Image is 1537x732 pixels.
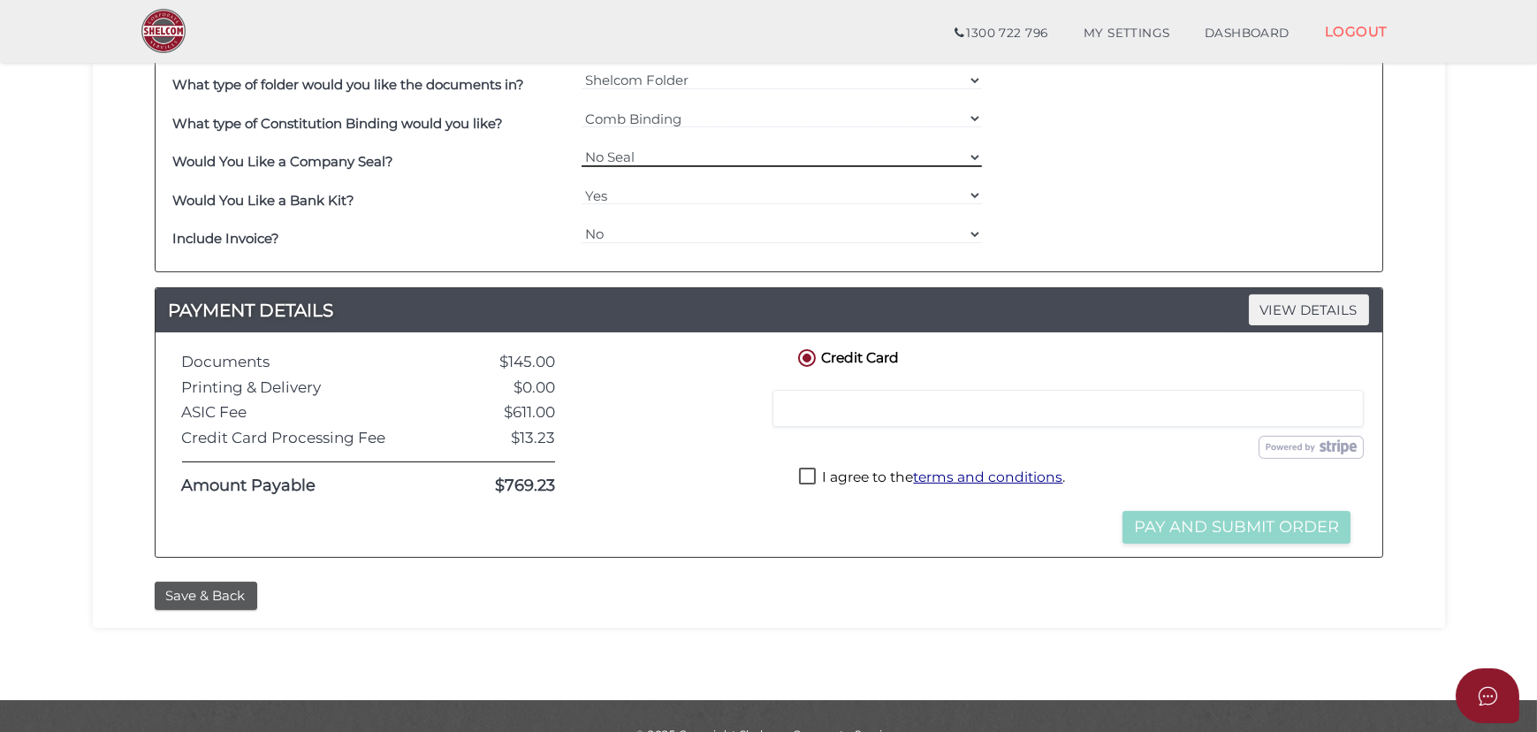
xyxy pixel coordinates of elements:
[156,296,1382,324] h4: PAYMENT DETAILS
[1122,511,1351,544] button: Pay and Submit Order
[426,477,568,495] div: $769.23
[795,346,899,368] label: Credit Card
[173,230,280,247] b: Include Invoice?
[1456,668,1519,723] button: Open asap
[1249,294,1369,325] span: VIEW DETAILS
[426,379,568,396] div: $0.00
[169,354,427,370] div: Documents
[169,430,427,446] div: Credit Card Processing Fee
[169,477,427,495] div: Amount Payable
[937,16,1065,51] a: 1300 722 796
[1187,16,1307,51] a: DASHBOARD
[173,192,355,209] b: Would You Like a Bank Kit?
[426,404,568,421] div: $611.00
[173,76,525,93] b: What type of folder would you like the documents in?
[1259,436,1364,459] img: stripe.png
[169,404,427,421] div: ASIC Fee
[155,582,257,611] button: Save & Back
[913,469,1062,485] a: terms and conditions
[1066,16,1188,51] a: MY SETTINGS
[173,115,504,132] b: What type of Constitution Binding would you like?
[426,354,568,370] div: $145.00
[799,468,1065,490] label: I agree to the .
[156,296,1382,324] a: PAYMENT DETAILSVIEW DETAILS
[1307,13,1405,50] a: LOGOUT
[173,153,394,170] b: Would You Like a Company Seal?
[784,400,1352,416] iframe: Secure card payment input frame
[426,430,568,446] div: $13.23
[169,379,427,396] div: Printing & Delivery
